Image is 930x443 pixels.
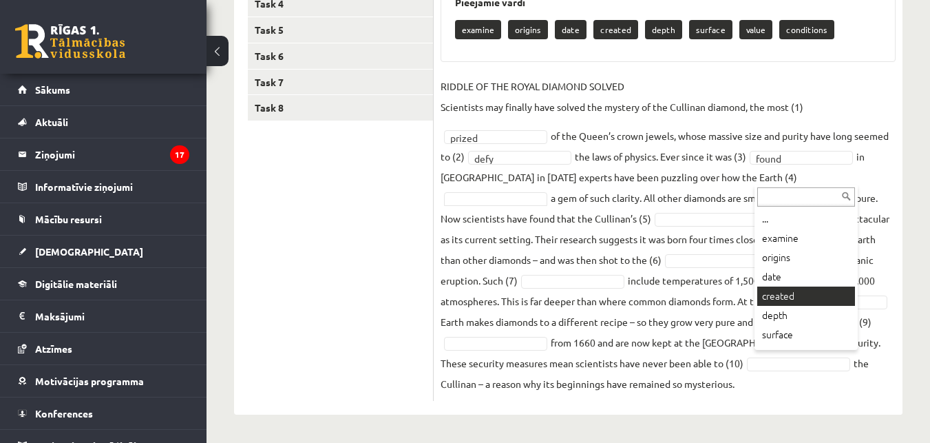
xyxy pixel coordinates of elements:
[757,267,855,287] div: date
[757,306,855,325] div: depth
[757,209,855,229] div: ...
[757,248,855,267] div: origins
[757,325,855,344] div: surface
[757,229,855,248] div: examine
[757,287,855,306] div: created
[757,344,855,364] div: value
